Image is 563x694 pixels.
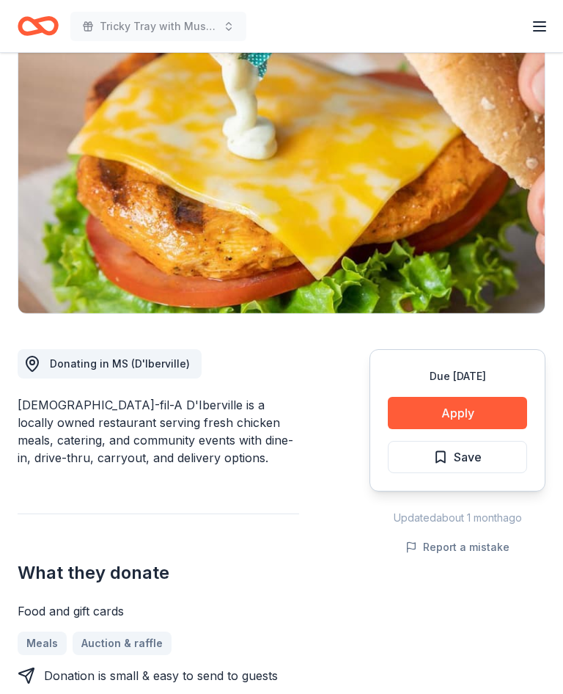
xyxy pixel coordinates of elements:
h2: What they donate [18,562,299,585]
img: Image for Chick-fil-A D'Iberville [18,34,545,314]
button: Save [388,442,527,474]
button: Tricky Tray with Music and Dinner [70,12,246,41]
span: Save [454,448,482,467]
div: Food and gift cards [18,603,299,621]
div: [DEMOGRAPHIC_DATA]-fil-A D'Iberville is a locally owned restaurant serving fresh chicken meals, c... [18,397,299,467]
div: Donation is small & easy to send to guests [44,668,278,685]
div: Due [DATE] [388,368,527,386]
a: Home [18,9,59,43]
a: Meals [18,632,67,656]
span: Donating in MS (D'Iberville) [50,358,190,370]
div: Updated about 1 month ago [369,510,545,527]
button: Apply [388,398,527,430]
span: Tricky Tray with Music and Dinner [100,18,217,35]
a: Auction & raffle [73,632,172,656]
button: Report a mistake [405,539,509,557]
